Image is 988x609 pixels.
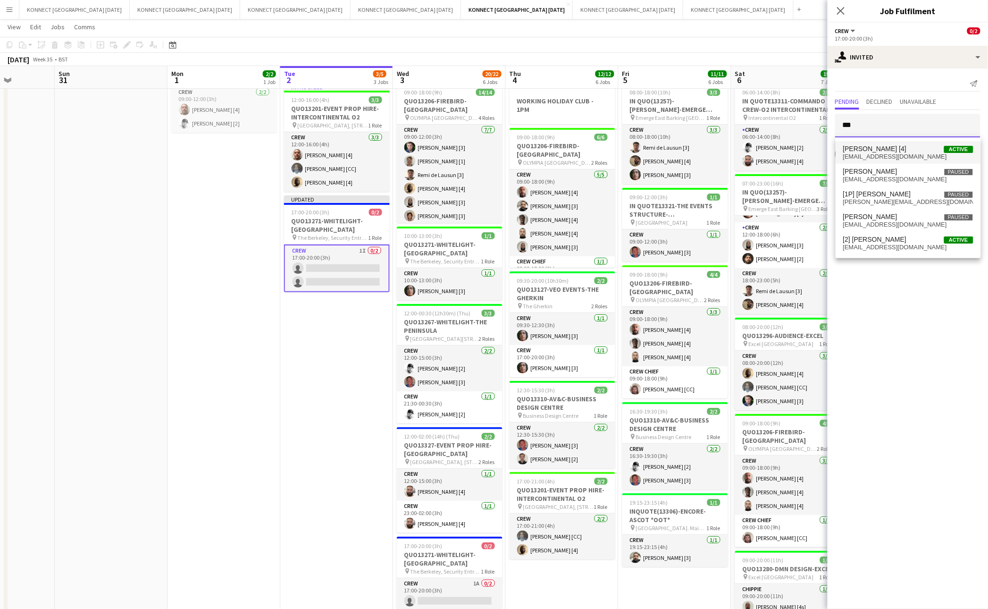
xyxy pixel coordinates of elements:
button: KONNECT [GEOGRAPHIC_DATA] [DATE] [573,0,683,19]
app-job-card: 09:30-20:00 (10h30m)2/2QUO13127-VEO EVENTS-THE GHERKIN The Gherkin2 RolesCrew1/109:30-12:30 (3h)[... [510,271,615,377]
app-job-card: 10:00-13:00 (3h)1/1QUO13271-WHITELIGHT-[GEOGRAPHIC_DATA] The Berkeley, Security Entrance , [STREE... [397,227,502,300]
span: Active [944,146,973,153]
app-job-card: 07:00-23:00 (16h)7/7IN QUO(13257)-[PERSON_NAME]-EMERGE EAST Emerge East Barking [GEOGRAPHIC_DATA]... [735,174,841,314]
span: Thu [510,69,521,78]
span: 09:30-20:00 (10h30m) [517,277,569,284]
span: 2/2 [707,408,720,415]
div: 12:00-00:30 (12h30m) (Thu)3/3QUO13267-WHITELIGHT-THE PENINSULA [GEOGRAPHIC_DATA][STREET_ADDRESS]2... [397,304,502,423]
button: KONNECT [GEOGRAPHIC_DATA] [DATE] [130,0,240,19]
app-job-card: 06:00-14:00 (8h)2/2IN QUOTE13311-COMMANDO CREW-O2 INTERCONTINENTAL Intercontinental O21 RoleCrew2... [735,83,841,170]
app-card-role: Crew1/110:00-13:00 (3h)[PERSON_NAME] [3] [397,268,502,300]
span: 1 Role [481,568,495,575]
h3: QUO13206-FIREBIRD-[GEOGRAPHIC_DATA] [397,97,502,114]
app-card-role: Crew1/123:00-02:00 (3h)[PERSON_NAME] [4] [397,501,502,533]
app-job-card: Updated17:00-20:00 (3h)0/2QUO13271-WHITELIGHT-[GEOGRAPHIC_DATA] The Berkeley, Security Entrance ,... [284,195,390,292]
app-card-role: Crew1/119:15-23:15 (4h)[PERSON_NAME] [3] [622,535,728,567]
app-job-card: 09:00-18:00 (9h)6/6QUO13206-FIREBIRD-[GEOGRAPHIC_DATA] OLYMPIA [GEOGRAPHIC_DATA]2 RolesCrew5/509:... [510,128,615,268]
h3: WORKING HOLIDAY CLUB - 1PM [510,97,615,114]
span: 17:00-20:00 (3h) [292,209,330,216]
app-card-role: Crew5/509:00-18:00 (9h)[PERSON_NAME] [4][PERSON_NAME] [3][PERSON_NAME] [4][PERSON_NAME] [4][PERSO... [510,169,615,256]
span: 3/3 [369,96,382,103]
span: Intercontinental O2 [749,114,796,121]
h3: QUO13296-AUDIENCE-EXCEL [735,331,841,340]
span: 09:00-20:00 (11h) [743,557,784,564]
span: 4/4 [820,420,833,427]
div: 1 Job [263,78,276,85]
span: The Berkeley, Security Entrance , [STREET_ADDRESS] [410,258,481,265]
span: 09:00-18:00 (9h) [517,134,555,141]
span: OLYMPIA [GEOGRAPHIC_DATA] [410,114,479,121]
button: KONNECT [GEOGRAPHIC_DATA] [DATE] [351,0,461,19]
span: 10:00-13:00 (3h) [404,232,443,239]
app-card-role: Crew3/309:00-18:00 (9h)[PERSON_NAME] [4][PERSON_NAME] [4][PERSON_NAME] [4] [735,456,841,515]
div: Invited [828,46,988,68]
span: Mon [171,69,184,78]
span: Crew [835,27,849,34]
div: 09:00-12:00 (3h)2/2QUO13313-EVENT PROP HIRE-DRUMSHEDS Drumsheds, [STREET_ADDRESS][PERSON_NAME]1 R... [171,45,277,133]
h3: QUO13201-EVENT PROP HIRE-INTERCONTINENTAL O2 [510,486,615,503]
h3: QUO13310-AV&C-BUSINESS DESIGN CENTRE [510,395,615,412]
div: 09:00-18:00 (9h)14/14QUO13206-FIREBIRD-[GEOGRAPHIC_DATA] OLYMPIA [GEOGRAPHIC_DATA]4 RolesCrew7/70... [397,83,502,223]
span: 1/1 [820,557,833,564]
span: 1 Role [368,122,382,129]
h3: QUO13271-WHITELIGHT-[GEOGRAPHIC_DATA] [284,217,390,234]
span: 12:00-16:00 (4h) [292,96,330,103]
app-card-role: Crew2/218:00-23:00 (5h)Remi de Lausun [3][PERSON_NAME] [4] [735,268,841,314]
span: patberryman@yahoo.com [843,153,973,161]
span: 1 Role [707,219,720,226]
span: Paused [944,214,973,221]
div: 08:00-20:00 (12h)3/3QUO13296-AUDIENCE-EXCEL Excel [GEOGRAPHIC_DATA]1 RoleCrew3/308:00-20:00 (12h)... [735,318,841,410]
span: 2 Roles [479,458,495,465]
span: 2 Roles [479,335,495,342]
span: 1 Role [481,258,495,265]
span: OLYMPIA [GEOGRAPHIC_DATA] [636,296,704,304]
h3: IN QUO(13257)-[PERSON_NAME]-EMERGE EAST [622,97,728,114]
span: Excel [GEOGRAPHIC_DATA] [749,574,814,581]
h3: QUO13271-WHITELIGHT-[GEOGRAPHIC_DATA] [397,550,502,567]
span: Jobs [50,23,65,31]
span: 3/3 [707,89,720,96]
span: patrick.hunt3@btinternet.com [843,198,973,206]
h3: QUO13327-EVENT PROP HIRE-[GEOGRAPHIC_DATA] [397,441,502,458]
h3: QUO13206-FIREBIRD-[GEOGRAPHIC_DATA] [622,279,728,296]
span: OLYMPIA [GEOGRAPHIC_DATA] [523,159,592,166]
span: Unavailable [900,98,937,105]
app-job-card: 12:30-15:30 (3h)2/2QUO13310-AV&C-BUSINESS DESIGN CENTRE Business Design Centre1 RoleCrew2/212:30-... [510,381,615,468]
span: Paused [944,169,973,176]
span: [GEOGRAPHIC_DATA] [636,219,688,226]
span: 1 Role [820,114,833,121]
h3: QUO13271-WHITELIGHT-[GEOGRAPHIC_DATA] [397,240,502,257]
span: Active [944,237,973,244]
button: KONNECT [GEOGRAPHIC_DATA] [DATE] [240,0,351,19]
span: Business Design Centre [636,433,692,440]
div: 6 Jobs [709,78,727,85]
app-job-card: 12:00-02:00 (14h) (Thu)2/2QUO13327-EVENT PROP HIRE-[GEOGRAPHIC_DATA] [GEOGRAPHIC_DATA], [STREET_A... [397,427,502,533]
span: Paused [944,191,973,198]
app-job-card: 08:00-18:00 (10h)3/3IN QUO(13257)-[PERSON_NAME]-EMERGE EAST Emerge East Barking [GEOGRAPHIC_DATA]... [622,83,728,184]
span: 16:30-19:30 (3h) [630,408,668,415]
span: [GEOGRAPHIC_DATA], [STREET_ADDRESS] [410,458,479,465]
span: 12:30-15:30 (3h) [517,387,555,394]
span: 1 Role [820,340,833,347]
span: [GEOGRAPHIC_DATA], [STREET_ADDRESS] [298,122,368,129]
span: 2/2 [594,277,608,284]
app-card-role: Crew Chief1/109:00-18:00 (9h) [510,256,615,288]
span: 3 Roles [817,205,833,212]
div: 19:15-23:15 (4h)1/1INQUOTE(13306)-ENCORE-ASCOT *OOT* [GEOGRAPHIC_DATA]. Main grandstand1 RoleCrew... [622,493,728,567]
span: Wed [397,69,409,78]
span: 20/22 [483,70,502,77]
h3: IN QUO(13257)-[PERSON_NAME]-EMERGE EAST [735,188,841,205]
span: 1 Role [707,433,720,440]
span: 0/2 [967,27,980,34]
span: 3/3 [482,310,495,317]
app-job-card: 16:30-19:30 (3h)2/2QUO13310-AV&C-BUSINESS DESIGN CENTRE Business Design Centre1 RoleCrew2/216:30-... [622,402,728,490]
button: KONNECT [GEOGRAPHIC_DATA] [DATE] [19,0,130,19]
span: 7/7 [820,180,833,187]
app-card-role: Crew2/209:00-12:00 (3h)[PERSON_NAME] [4][PERSON_NAME] [2] [171,87,277,133]
span: 31 [57,75,70,85]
